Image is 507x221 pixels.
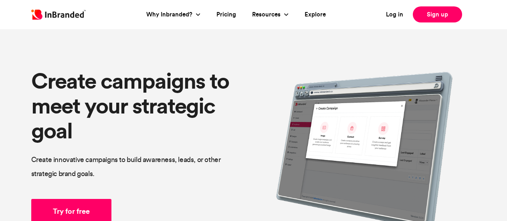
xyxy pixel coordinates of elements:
[413,6,462,22] a: Sign up
[305,10,326,19] a: Explore
[216,10,236,19] a: Pricing
[252,10,283,19] a: Resources
[31,152,248,180] p: Create innovative campaigns to build awareness, leads, or other strategic brand goals.
[31,10,86,20] img: Inbranded
[146,10,194,19] a: Why Inbranded?
[31,68,248,143] h1: Create campaigns to meet your strategic goal
[386,10,403,19] a: Log in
